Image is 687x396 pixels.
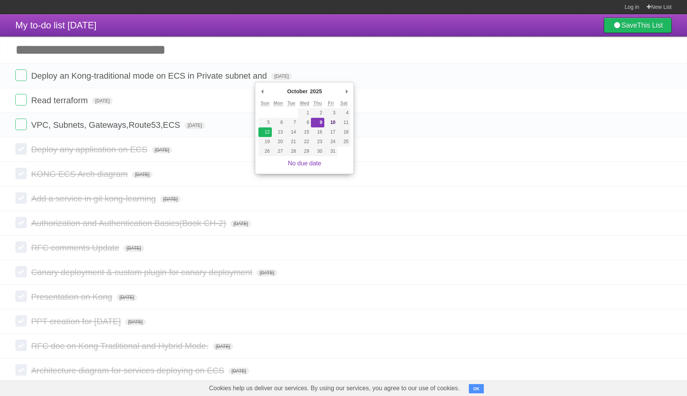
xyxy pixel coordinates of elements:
abbr: Tuesday [288,101,295,106]
button: 15 [298,127,311,137]
button: 19 [258,137,271,147]
label: Done [15,94,27,106]
button: 29 [298,147,311,156]
button: 11 [337,118,350,127]
button: 16 [311,127,324,137]
button: 3 [324,108,337,118]
button: 8 [298,118,311,127]
button: 4 [337,108,350,118]
span: [DATE] [271,73,292,80]
abbr: Sunday [261,101,270,106]
button: 9 [311,118,324,127]
span: [DATE] [117,294,137,301]
span: Authorization and Authentication Basics(Book CH-2) [31,218,228,228]
span: PPT creation for [DATE] [31,317,123,326]
span: KONG ECS Arch diagram [31,169,130,179]
button: 2 [311,108,324,118]
button: 5 [258,118,271,127]
button: 23 [311,137,324,147]
div: 2025 [309,86,323,97]
label: Done [15,69,27,81]
span: Read terraform [31,96,90,105]
button: 10 [324,118,337,127]
span: Presentation on Kong [31,292,114,302]
span: [DATE] [132,171,153,178]
span: RFC doc on Kong Traditional and Hybrid Mode. [31,341,210,351]
button: 30 [311,147,324,156]
abbr: Thursday [314,101,322,106]
label: Done [15,340,27,351]
button: 25 [337,137,350,147]
span: Architecture diagram for services deploying on ECS [31,366,226,375]
span: VPC, Subnets, Gateways,Route53,ECS [31,120,182,130]
label: Done [15,315,27,327]
span: [DATE] [213,343,233,350]
button: 28 [285,147,298,156]
span: Cookies help us deliver our services. By using our services, you agree to our use of cookies. [201,381,467,396]
span: [DATE] [160,196,181,203]
span: RFC comments Update [31,243,121,252]
button: Previous Month [258,86,266,97]
button: 6 [272,118,285,127]
span: Deploy an Kong-traditional mode on ECS in Private subnet and [31,71,269,81]
button: OK [469,384,484,393]
span: Add a service in git kong-learning [31,194,158,203]
abbr: Wednesday [300,101,309,106]
span: [DATE] [92,97,113,104]
label: Done [15,217,27,228]
span: [DATE] [256,269,277,276]
span: [DATE] [125,318,146,325]
label: Done [15,290,27,302]
button: 13 [272,127,285,137]
button: 26 [258,147,271,156]
label: Done [15,241,27,253]
button: 27 [272,147,285,156]
span: [DATE] [123,245,144,252]
abbr: Saturday [340,101,348,106]
button: 31 [324,147,337,156]
label: Done [15,364,27,376]
div: October [286,86,309,97]
button: 7 [285,118,298,127]
span: [DATE] [228,368,249,375]
label: Done [15,266,27,277]
button: 1 [298,108,311,118]
a: SaveThis List [604,18,672,33]
button: Next Month [343,86,350,97]
span: Canary deployment & custom plugin for canary deployment [31,267,254,277]
label: Done [15,192,27,204]
button: 24 [324,137,337,147]
span: [DATE] [152,147,173,153]
button: 21 [285,137,298,147]
a: No due date [288,160,321,167]
span: My to-do list [DATE] [15,20,97,30]
label: Done [15,143,27,155]
button: 17 [324,127,337,137]
label: Done [15,119,27,130]
button: 22 [298,137,311,147]
label: Done [15,168,27,179]
span: Deploy any application on ECS [31,145,149,154]
button: 18 [337,127,350,137]
b: This List [637,21,663,29]
abbr: Friday [328,101,334,106]
button: 12 [258,127,271,137]
button: 20 [272,137,285,147]
abbr: Monday [273,101,283,106]
span: [DATE] [230,220,251,227]
button: 14 [285,127,298,137]
span: [DATE] [184,122,205,129]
